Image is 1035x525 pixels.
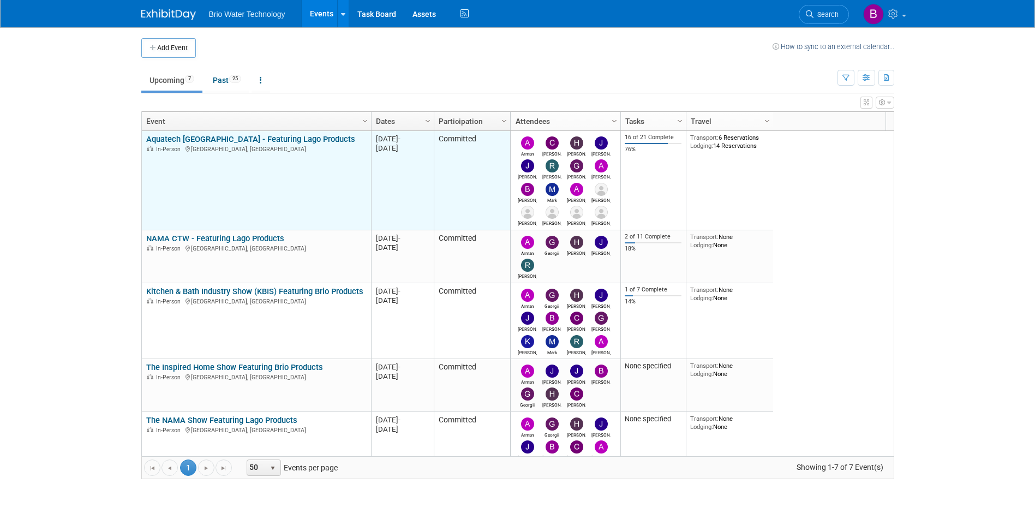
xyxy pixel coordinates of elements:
[376,362,429,372] div: [DATE]
[591,219,611,226] div: Walter Westphal
[146,372,366,381] div: [GEOGRAPHIC_DATA], [GEOGRAPHIC_DATA]
[570,440,583,454] img: Cynthia Mendoza
[518,348,537,355] div: Kimberly Alegria
[518,302,537,309] div: Arman Melkonian
[546,236,559,249] img: Georgii Tsatrian
[359,112,371,128] a: Column Settings
[542,325,561,332] div: Brandye Gahagan
[761,112,773,128] a: Column Settings
[518,431,537,438] div: Arman Melkonian
[398,234,400,242] span: -
[595,289,608,302] img: James Kang
[690,415,719,422] span: Transport:
[546,312,559,325] img: Brandye Gahagan
[376,243,429,252] div: [DATE]
[546,206,559,219] img: Karina Gonzalez Larenas
[591,196,611,203] div: Ernesto Esteban Kokovic
[625,362,681,371] div: None specified
[567,219,586,226] div: Lisset Aldrete
[570,365,583,378] img: James Park
[521,387,534,401] img: Georgii Tsatrian
[202,464,211,473] span: Go to the next page
[518,219,537,226] div: Jonathan Monroy
[518,401,537,408] div: Georgii Tsatrian
[521,259,534,272] img: Ryan McMillin
[690,423,713,431] span: Lodging:
[567,150,586,157] div: Harry Mesak
[198,460,214,476] a: Go to the next page
[813,10,839,19] span: Search
[141,9,196,20] img: ExhibitDay
[156,298,184,305] span: In-Person
[146,112,364,130] a: Event
[625,233,681,241] div: 2 of 11 Complete
[521,183,534,196] img: Brandye Gahagan
[567,454,586,461] div: Cynthia Mendoza
[690,286,719,294] span: Transport:
[518,454,537,461] div: James Park
[595,183,608,196] img: Ernesto Esteban Kokovic
[546,159,559,172] img: Ryan McMillin
[690,241,713,249] span: Lodging:
[521,289,534,302] img: Arman Melkonian
[542,219,561,226] div: Karina Gonzalez Larenas
[498,112,510,128] a: Column Settings
[521,417,534,431] img: Arman Melkonian
[518,272,537,279] div: Ryan McMillin
[591,378,611,385] div: Brandye Gahagan
[567,302,586,309] div: Harry Mesak
[546,365,559,378] img: James Kang
[434,412,510,511] td: Committed
[518,196,537,203] div: Brandye Gahagan
[567,348,586,355] div: Ryan McMillin
[516,112,613,130] a: Attendees
[542,378,561,385] div: James Kang
[229,75,241,83] span: 25
[146,144,366,153] div: [GEOGRAPHIC_DATA], [GEOGRAPHIC_DATA]
[376,287,429,296] div: [DATE]
[422,112,434,128] a: Column Settings
[690,415,769,431] div: None None
[146,296,366,306] div: [GEOGRAPHIC_DATA], [GEOGRAPHIC_DATA]
[567,378,586,385] div: James Park
[165,464,174,473] span: Go to the previous page
[591,150,611,157] div: James Kang
[595,159,608,172] img: Angela Moyano
[398,416,400,424] span: -
[690,362,769,378] div: None None
[675,117,684,126] span: Column Settings
[591,249,611,256] div: James Kang
[591,302,611,309] div: James Kang
[185,75,194,83] span: 7
[141,38,196,58] button: Add Event
[521,440,534,454] img: James Park
[518,172,537,180] div: James Park
[141,70,202,91] a: Upcoming7
[209,10,285,19] span: Brio Water Technology
[398,363,400,371] span: -
[542,454,561,461] div: Brandye Gahagan
[690,370,713,378] span: Lodging:
[595,440,608,454] img: Angela Moyano
[570,183,583,196] img: Arturo Martinovich
[148,464,157,473] span: Go to the first page
[518,378,537,385] div: Arman Melkonian
[570,417,583,431] img: Harry Mesak
[625,134,681,141] div: 16 of 21 Complete
[690,134,769,150] div: 6 Reservations 14 Reservations
[595,417,608,431] img: James Kang
[570,206,583,219] img: Lisset Aldrete
[376,425,429,434] div: [DATE]
[799,5,849,24] a: Search
[161,460,178,476] a: Go to the previous page
[434,131,510,230] td: Committed
[205,70,249,91] a: Past25
[376,415,429,425] div: [DATE]
[690,142,713,150] span: Lodging:
[690,233,769,249] div: None None
[518,249,537,256] div: Arman Melkonian
[625,415,681,423] div: None specified
[398,135,400,143] span: -
[144,460,160,476] a: Go to the first page
[147,427,153,432] img: In-Person Event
